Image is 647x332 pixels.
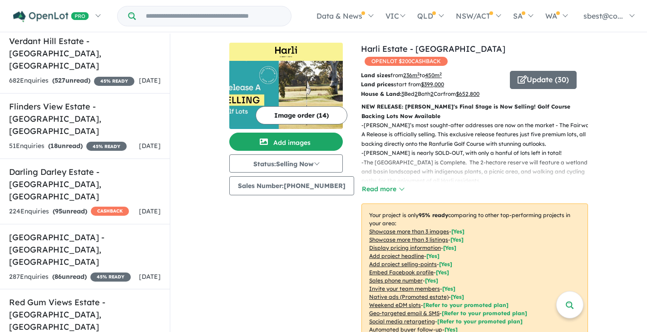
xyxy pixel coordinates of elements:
[430,90,434,97] u: 2
[256,106,347,124] button: Image order (14)
[369,318,435,325] u: Social media retargeting
[139,273,161,281] span: [DATE]
[369,228,449,235] u: Showcase more than 3 images
[369,310,440,317] u: Geo-targeted email & SMS
[450,236,464,243] span: [ Yes ]
[439,261,452,268] span: [ Yes ]
[426,253,440,259] span: [ Yes ]
[52,273,87,281] strong: ( unread)
[9,75,134,86] div: 682 Enquir ies
[361,81,394,88] b: Land prices
[361,80,503,89] p: start from
[138,6,289,26] input: Try estate name, suburb, builder or developer
[139,207,161,215] span: [DATE]
[229,43,343,129] a: Harli Estate - Cranbourne West LogoHarli Estate - Cranbourne West
[9,206,129,217] div: 224 Enquir ies
[229,154,343,173] button: Status:Selling Now
[229,176,354,195] button: Sales Number:[PHONE_NUMBER]
[425,72,442,79] u: 450 m
[229,133,343,151] button: Add images
[423,302,509,308] span: [Refer to your promoted plan]
[9,231,161,268] h5: [GEOGRAPHIC_DATA] - [GEOGRAPHIC_DATA] , [GEOGRAPHIC_DATA]
[369,236,448,243] u: Showcase more than 3 listings
[9,141,127,152] div: 51 Enquir ies
[233,46,339,57] img: Harli Estate - Cranbourne West Logo
[442,285,455,292] span: [ Yes ]
[361,90,401,97] b: House & Land:
[436,269,449,276] span: [ Yes ]
[369,293,449,300] u: Native ads (Promoted estate)
[510,71,577,89] button: Update (30)
[229,61,343,129] img: Harli Estate - Cranbourne West
[139,76,161,84] span: [DATE]
[361,102,588,121] p: NEW RELEASE: [PERSON_NAME]'s Final Stage is Now Selling! Golf Course Backing Lots Now Available
[361,44,505,54] a: Harli Estate - [GEOGRAPHIC_DATA]
[437,318,523,325] span: [Refer to your promoted plan]
[361,149,595,158] p: - [PERSON_NAME] is nearly SOLD-OUT, with only a hanful of lots left in total!
[94,77,134,86] span: 45 % READY
[425,277,438,284] span: [ Yes ]
[90,273,131,282] span: 45 % READY
[369,302,421,308] u: Weekend eDM slots
[361,71,503,80] p: from
[369,269,434,276] u: Embed Facebook profile
[9,35,161,72] h5: Verdant Hill Estate - [GEOGRAPHIC_DATA] , [GEOGRAPHIC_DATA]
[361,121,595,149] p: - [PERSON_NAME]’s most sought-after addresses are now on the market - The Fairway A Release is of...
[361,72,390,79] b: Land sizes
[48,142,83,150] strong: ( unread)
[419,212,448,218] b: 95 % ready
[361,89,503,99] p: Bed Bath Car from
[456,90,479,97] u: $ 652,800
[53,207,87,215] strong: ( unread)
[365,57,448,66] span: OPENLOT $ 200 CASHBACK
[52,76,90,84] strong: ( unread)
[9,272,131,282] div: 287 Enquir ies
[583,11,623,20] span: sbest@co...
[9,100,161,137] h5: Flinders View Estate - [GEOGRAPHIC_DATA] , [GEOGRAPHIC_DATA]
[420,72,442,79] span: to
[442,310,527,317] span: [Refer to your promoted plan]
[86,142,127,151] span: 45 % READY
[451,228,464,235] span: [ Yes ]
[415,90,418,97] u: 2
[417,71,420,76] sup: 2
[369,261,437,268] u: Add project selling-points
[55,207,62,215] span: 95
[361,184,404,194] button: Read more
[369,277,423,284] u: Sales phone number
[369,253,424,259] u: Add project headline
[401,90,404,97] u: 3
[54,273,62,281] span: 86
[9,166,161,203] h5: Darling Darley Estate - [GEOGRAPHIC_DATA] , [GEOGRAPHIC_DATA]
[443,244,456,251] span: [ Yes ]
[139,142,161,150] span: [DATE]
[361,158,595,186] p: - The [GEOGRAPHIC_DATA] is Complete. The 2-hectare reserve will feature a wetland and basin lands...
[440,71,442,76] sup: 2
[421,81,444,88] u: $ 399,000
[369,244,441,251] u: Display pricing information
[13,11,89,22] img: Openlot PRO Logo White
[369,285,440,292] u: Invite your team members
[403,72,420,79] u: 236 m
[50,142,58,150] span: 18
[91,207,129,216] span: CASHBACK
[54,76,65,84] span: 527
[451,293,464,300] span: [Yes]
